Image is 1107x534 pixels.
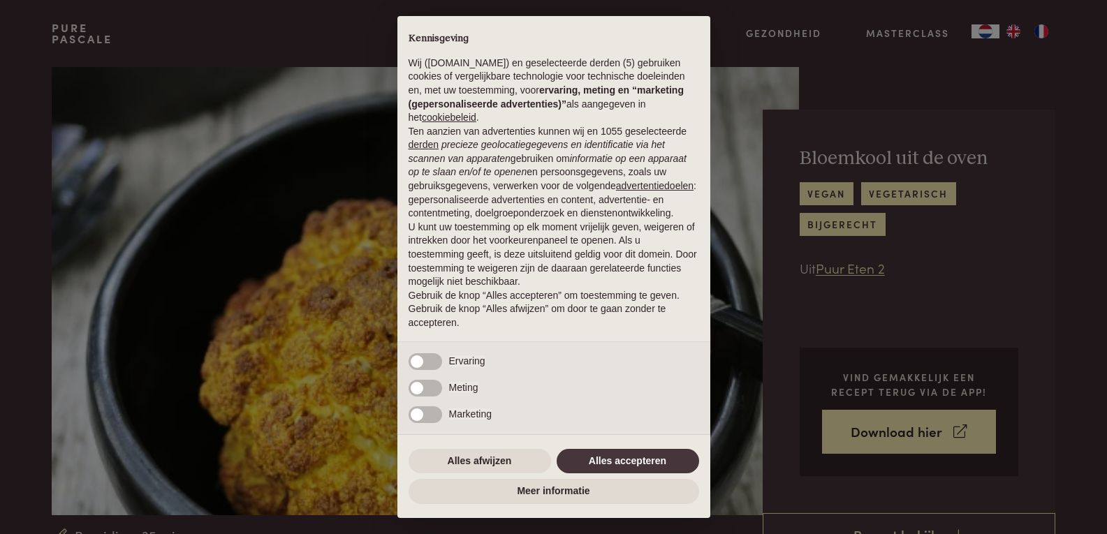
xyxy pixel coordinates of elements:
button: advertentiedoelen [616,179,694,193]
button: Alles accepteren [557,449,699,474]
span: Meting [449,382,478,393]
p: Wij ([DOMAIN_NAME]) en geselecteerde derden (5) gebruiken cookies of vergelijkbare technologie vo... [409,57,699,125]
button: Meer informatie [409,479,699,504]
button: Alles afwijzen [409,449,551,474]
p: Ten aanzien van advertenties kunnen wij en 1055 geselecteerde gebruiken om en persoonsgegevens, z... [409,125,699,221]
a: cookiebeleid [422,112,476,123]
span: Marketing [449,408,492,420]
button: derden [409,138,439,152]
p: Gebruik de knop “Alles accepteren” om toestemming te geven. Gebruik de knop “Alles afwijzen” om d... [409,289,699,330]
em: precieze geolocatiegegevens en identificatie via het scannen van apparaten [409,139,665,164]
span: Ervaring [449,355,485,366]
em: informatie op een apparaat op te slaan en/of te openen [409,153,687,178]
strong: ervaring, meting en “marketing (gepersonaliseerde advertenties)” [409,84,684,110]
h2: Kennisgeving [409,33,699,45]
p: U kunt uw toestemming op elk moment vrijelijk geven, weigeren of intrekken door het voorkeurenpan... [409,221,699,289]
